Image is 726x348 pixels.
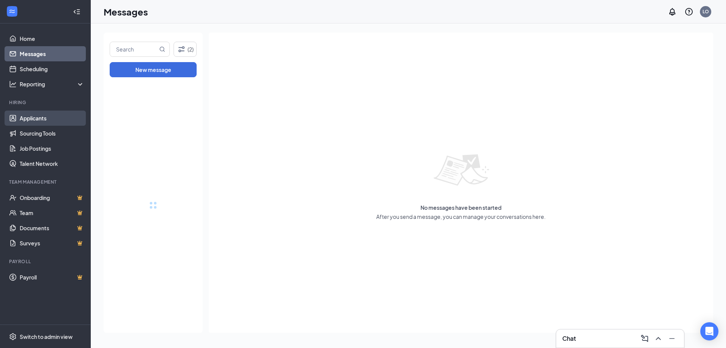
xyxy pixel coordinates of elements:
[73,8,81,16] svg: Collapse
[20,126,84,141] a: Sourcing Tools
[376,213,546,220] span: After you send a message, you can manage your conversations here.
[20,141,84,156] a: Job Postings
[174,42,197,57] button: Filter (2)
[562,334,576,343] h3: Chat
[177,45,186,54] svg: Filter
[9,179,83,185] div: Team Management
[9,333,17,340] svg: Settings
[668,7,677,16] svg: Notifications
[20,46,84,61] a: Messages
[9,99,83,106] div: Hiring
[20,205,84,220] a: TeamCrown
[9,258,83,265] div: Payroll
[666,332,678,345] button: Minimize
[652,332,664,345] button: ChevronUp
[654,334,663,343] svg: ChevronUp
[9,80,17,88] svg: Analysis
[20,333,73,340] div: Switch to admin view
[8,8,16,15] svg: WorkstreamLogo
[20,156,84,171] a: Talent Network
[20,270,84,285] a: PayrollCrown
[110,62,197,77] button: New message
[667,334,676,343] svg: Minimize
[159,46,165,52] svg: MagnifyingGlass
[639,332,651,345] button: ComposeMessage
[104,5,148,18] h1: Messages
[684,7,693,16] svg: QuestionInfo
[20,190,84,205] a: OnboardingCrown
[20,220,84,236] a: DocumentsCrown
[20,61,84,76] a: Scheduling
[20,31,84,46] a: Home
[703,8,709,15] div: LO
[20,80,85,88] div: Reporting
[110,42,158,56] input: Search
[20,111,84,126] a: Applicants
[20,236,84,251] a: SurveysCrown
[420,204,501,211] span: No messages have been started
[640,334,649,343] svg: ComposeMessage
[700,322,718,340] div: Open Intercom Messenger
